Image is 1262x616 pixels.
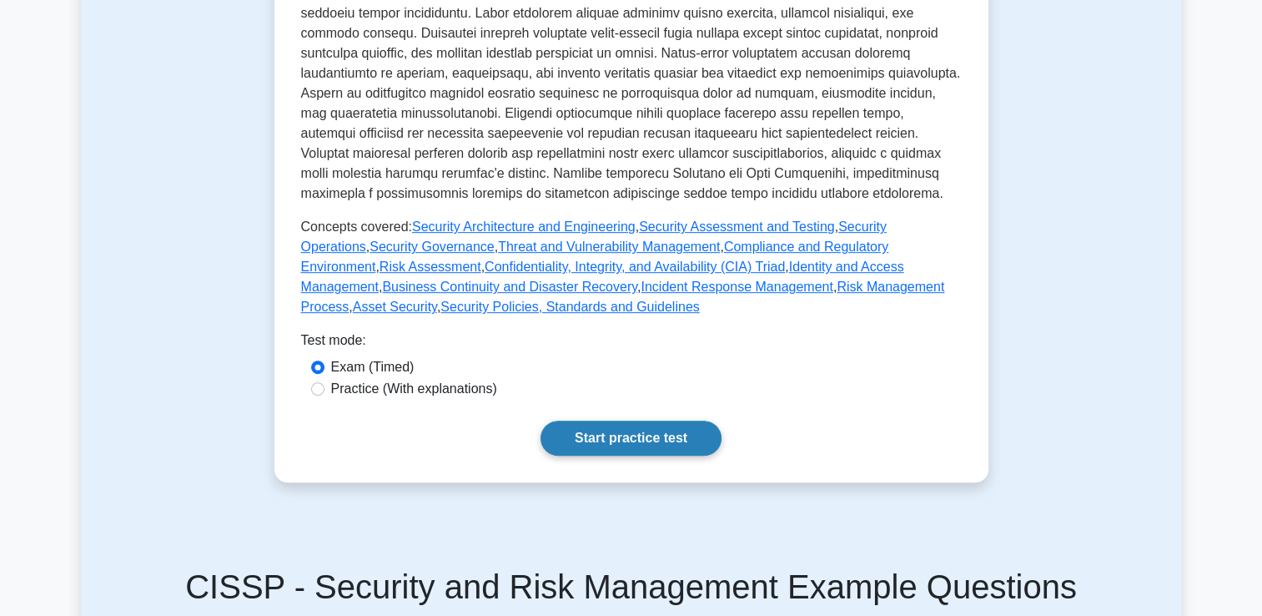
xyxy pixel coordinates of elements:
[485,260,785,274] a: Confidentiality, Integrity, and Availability (CIA) Triad
[301,331,962,357] div: Test mode:
[91,567,1172,607] h5: CISSP - Security and Risk Management Example Questions
[540,421,722,456] a: Start practice test
[370,240,494,254] a: Security Governance
[301,280,945,314] a: Risk Management Process
[412,220,636,234] a: Security Architecture and Engineering
[353,300,437,314] a: Asset Security
[301,217,962,317] p: Concepts covered: , , , , , , , , , , , , ,
[380,260,481,274] a: Risk Assessment
[641,280,832,294] a: Incident Response Management
[440,300,699,314] a: Security Policies, Standards and Guidelines
[639,220,835,234] a: Security Assessment and Testing
[498,240,720,254] a: Threat and Vulnerability Management
[331,357,415,377] label: Exam (Timed)
[331,379,497,399] label: Practice (With explanations)
[382,280,637,294] a: Business Continuity and Disaster Recovery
